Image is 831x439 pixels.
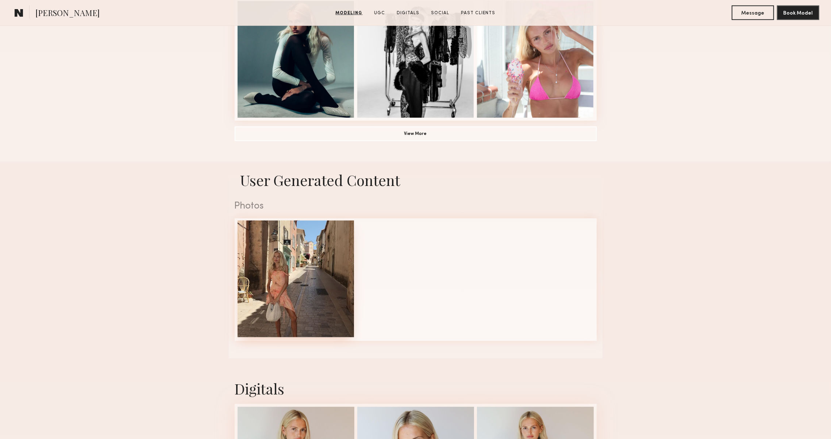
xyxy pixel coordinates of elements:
[235,379,597,398] div: Digitals
[777,9,819,16] a: Book Model
[428,10,453,16] a: Social
[229,170,603,190] h1: User Generated Content
[777,5,819,20] button: Book Model
[372,10,388,16] a: UGC
[394,10,423,16] a: Digitals
[235,127,597,141] button: View More
[333,10,366,16] a: Modeling
[458,10,499,16] a: Past Clients
[235,202,597,211] div: Photos
[732,5,774,20] button: Message
[35,7,100,20] span: [PERSON_NAME]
